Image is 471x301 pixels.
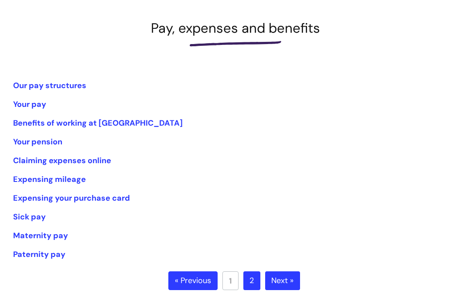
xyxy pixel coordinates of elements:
[13,212,46,222] a: Sick pay
[13,21,458,37] h1: Pay, expenses and benefits
[13,99,46,110] a: Your pay
[13,156,111,166] a: Claiming expenses online
[168,272,218,291] a: « Previous
[13,81,86,91] a: Our pay structures
[222,272,239,291] a: 1
[13,231,68,241] a: Maternity pay
[243,272,260,291] a: 2
[13,137,62,147] a: Your pension
[13,193,130,204] a: Expensing your purchase card
[13,118,183,129] a: Benefits of working at [GEOGRAPHIC_DATA]
[265,272,300,291] a: Next »
[13,174,86,185] a: Expensing mileage
[13,250,65,260] a: Paternity pay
